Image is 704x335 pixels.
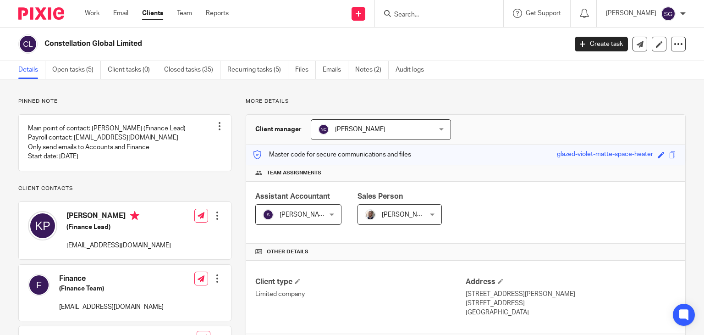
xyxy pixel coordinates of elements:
span: Other details [267,248,308,256]
span: Get Support [526,10,561,17]
img: Matt%20Circle.png [365,209,376,220]
p: [STREET_ADDRESS][PERSON_NAME] [466,290,676,299]
h2: Constellation Global Limited [44,39,458,49]
a: Recurring tasks (5) [227,61,288,79]
input: Search [393,11,476,19]
a: Audit logs [396,61,431,79]
span: Sales Person [357,193,403,200]
img: svg%3E [28,211,57,240]
a: Email [113,9,128,18]
a: Notes (2) [355,61,389,79]
span: Team assignments [267,169,321,177]
img: svg%3E [661,6,676,21]
h4: Address [466,277,676,287]
a: Closed tasks (35) [164,61,220,79]
a: Open tasks (5) [52,61,101,79]
p: Client contacts [18,185,231,192]
h5: (Finance Team) [59,284,164,293]
img: svg%3E [28,274,50,296]
h4: Client type [255,277,466,287]
p: More details [246,98,686,105]
p: [GEOGRAPHIC_DATA] [466,308,676,317]
span: [PERSON_NAME] K V [280,212,341,218]
p: Master code for secure communications and files [253,150,411,159]
a: Team [177,9,192,18]
p: [EMAIL_ADDRESS][DOMAIN_NAME] [59,302,164,312]
img: svg%3E [263,209,274,220]
p: [PERSON_NAME] [606,9,656,18]
img: svg%3E [318,124,329,135]
img: Pixie [18,7,64,20]
span: [PERSON_NAME] [382,212,432,218]
p: Pinned note [18,98,231,105]
h4: Finance [59,274,164,284]
span: [PERSON_NAME] [335,126,385,133]
a: Client tasks (0) [108,61,157,79]
img: svg%3E [18,34,38,54]
p: Limited company [255,290,466,299]
a: Work [85,9,99,18]
a: Details [18,61,45,79]
span: Assistant Accountant [255,193,330,200]
p: [STREET_ADDRESS] [466,299,676,308]
i: Primary [130,211,139,220]
a: Clients [142,9,163,18]
a: Reports [206,9,229,18]
h4: [PERSON_NAME] [66,211,171,223]
p: [EMAIL_ADDRESS][DOMAIN_NAME] [66,241,171,250]
a: Emails [323,61,348,79]
h3: Client manager [255,125,302,134]
h5: (Finance Lead) [66,223,171,232]
a: Create task [575,37,628,51]
div: glazed-violet-matte-space-heater [557,150,653,160]
a: Files [295,61,316,79]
